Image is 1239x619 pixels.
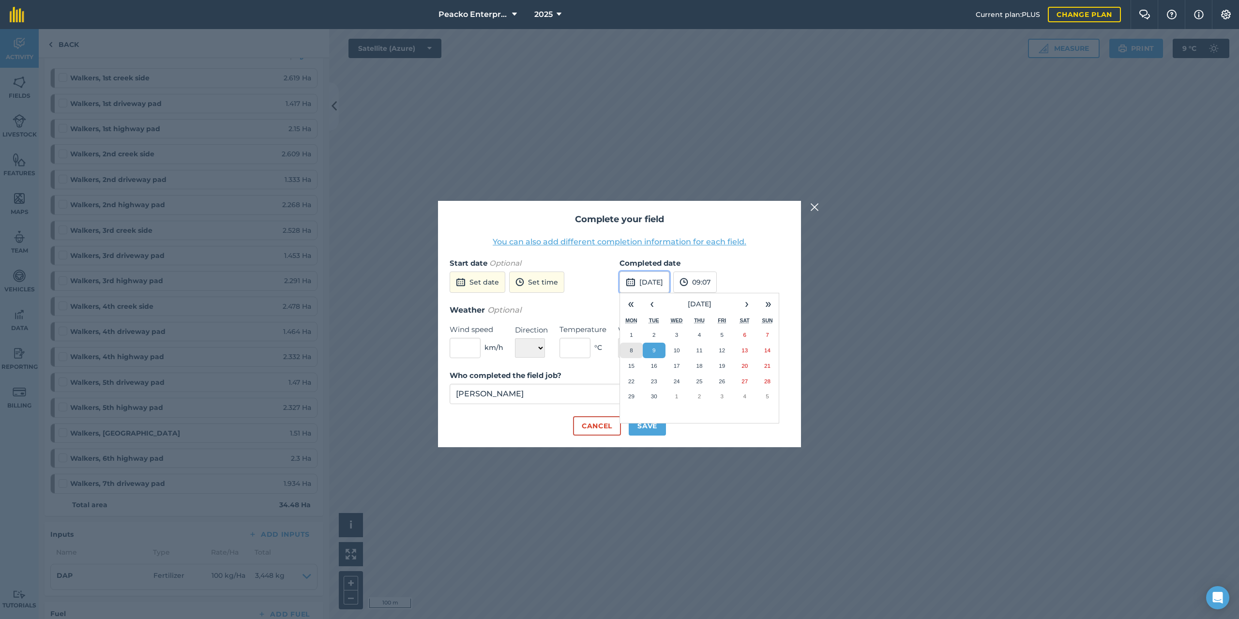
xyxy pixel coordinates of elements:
button: » [757,293,779,315]
div: Open Intercom Messenger [1206,586,1229,609]
abbr: 18 September 2025 [696,362,702,369]
abbr: 29 September 2025 [628,393,635,399]
abbr: 3 October 2025 [721,393,724,399]
button: 3 September 2025 [665,327,688,343]
button: 18 September 2025 [688,358,711,374]
abbr: 30 September 2025 [651,393,657,399]
strong: Completed date [619,258,680,268]
abbr: 19 September 2025 [719,362,725,369]
img: svg+xml;base64,PD94bWwgdmVyc2lvbj0iMS4wIiBlbmNvZGluZz0idXRmLTgiPz4KPCEtLSBHZW5lcmF0b3I6IEFkb2JlIE... [680,276,688,288]
img: Two speech bubbles overlapping with the left bubble in the forefront [1139,10,1150,19]
button: 26 September 2025 [710,374,733,389]
strong: Start date [450,258,487,268]
button: 12 September 2025 [710,343,733,358]
button: Cancel [573,416,621,436]
span: Current plan : PLUS [976,9,1040,20]
abbr: 1 October 2025 [675,393,678,399]
button: 19 September 2025 [710,358,733,374]
label: Wind speed [450,324,503,335]
abbr: Saturday [740,317,750,323]
abbr: Monday [625,317,637,323]
button: 14 September 2025 [756,343,779,358]
button: 16 September 2025 [643,358,665,374]
abbr: 5 October 2025 [766,393,769,399]
abbr: Tuesday [649,317,659,323]
span: Peacko Enterprises [438,9,508,20]
button: 17 September 2025 [665,358,688,374]
button: 13 September 2025 [733,343,756,358]
img: svg+xml;base64,PD94bWwgdmVyc2lvbj0iMS4wIiBlbmNvZGluZz0idXRmLTgiPz4KPCEtLSBHZW5lcmF0b3I6IEFkb2JlIE... [626,276,635,288]
img: svg+xml;base64,PHN2ZyB4bWxucz0iaHR0cDovL3d3dy53My5vcmcvMjAwMC9zdmciIHdpZHRoPSIxNyIgaGVpZ2h0PSIxNy... [1194,9,1204,20]
button: 1 October 2025 [665,389,688,404]
h2: Complete your field [450,212,789,226]
abbr: 27 September 2025 [741,378,748,384]
button: Set date [450,272,505,293]
abbr: 5 September 2025 [721,332,724,338]
abbr: 4 October 2025 [743,393,746,399]
img: svg+xml;base64,PD94bWwgdmVyc2lvbj0iMS4wIiBlbmNvZGluZz0idXRmLTgiPz4KPCEtLSBHZW5lcmF0b3I6IEFkb2JlIE... [515,276,524,288]
span: km/h [484,342,503,353]
h3: Weather [450,304,789,317]
button: [DATE] [663,293,736,315]
abbr: 8 September 2025 [630,347,633,353]
button: 6 September 2025 [733,327,756,343]
button: « [620,293,641,315]
abbr: 11 September 2025 [696,347,702,353]
span: ° C [594,342,602,353]
abbr: Thursday [694,317,705,323]
button: 4 September 2025 [688,327,711,343]
img: A question mark icon [1166,10,1178,19]
button: 23 September 2025 [643,374,665,389]
button: 2 September 2025 [643,327,665,343]
abbr: 28 September 2025 [764,378,771,384]
abbr: 21 September 2025 [764,362,771,369]
button: [DATE] [619,272,669,293]
button: Set time [509,272,564,293]
abbr: 1 September 2025 [630,332,633,338]
button: 30 September 2025 [643,389,665,404]
abbr: 17 September 2025 [674,362,680,369]
img: fieldmargin Logo [10,7,24,22]
abbr: 20 September 2025 [741,362,748,369]
button: 3 October 2025 [710,389,733,404]
abbr: Wednesday [671,317,683,323]
button: 24 September 2025 [665,374,688,389]
button: 21 September 2025 [756,358,779,374]
img: A cog icon [1220,10,1232,19]
abbr: 6 September 2025 [743,332,746,338]
abbr: 23 September 2025 [651,378,657,384]
button: 1 September 2025 [620,327,643,343]
abbr: 9 September 2025 [652,347,655,353]
abbr: 16 September 2025 [651,362,657,369]
button: 15 September 2025 [620,358,643,374]
button: › [736,293,757,315]
abbr: 14 September 2025 [764,347,771,353]
abbr: 3 September 2025 [675,332,678,338]
button: 4 October 2025 [733,389,756,404]
label: Direction [515,324,548,336]
abbr: 7 September 2025 [766,332,769,338]
span: [DATE] [688,300,711,308]
button: 25 September 2025 [688,374,711,389]
button: 28 September 2025 [756,374,779,389]
img: svg+xml;base64,PHN2ZyB4bWxucz0iaHR0cDovL3d3dy53My5vcmcvMjAwMC9zdmciIHdpZHRoPSIyMiIgaGVpZ2h0PSIzMC... [810,201,819,213]
button: ‹ [641,293,663,315]
button: 20 September 2025 [733,358,756,374]
button: 11 September 2025 [688,343,711,358]
button: 2 October 2025 [688,389,711,404]
abbr: 24 September 2025 [674,378,680,384]
button: 7 September 2025 [756,327,779,343]
img: svg+xml;base64,PD94bWwgdmVyc2lvbj0iMS4wIiBlbmNvZGluZz0idXRmLTgiPz4KPCEtLSBHZW5lcmF0b3I6IEFkb2JlIE... [456,276,466,288]
abbr: Friday [718,317,726,323]
span: 2025 [534,9,553,20]
em: Optional [489,258,521,268]
abbr: 2 September 2025 [652,332,655,338]
abbr: 12 September 2025 [719,347,725,353]
abbr: 2 October 2025 [698,393,701,399]
button: 9 September 2025 [643,343,665,358]
button: 5 October 2025 [756,389,779,404]
label: Weather [618,324,666,336]
button: You can also add different completion information for each field. [493,236,746,248]
button: 22 September 2025 [620,374,643,389]
abbr: 26 September 2025 [719,378,725,384]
